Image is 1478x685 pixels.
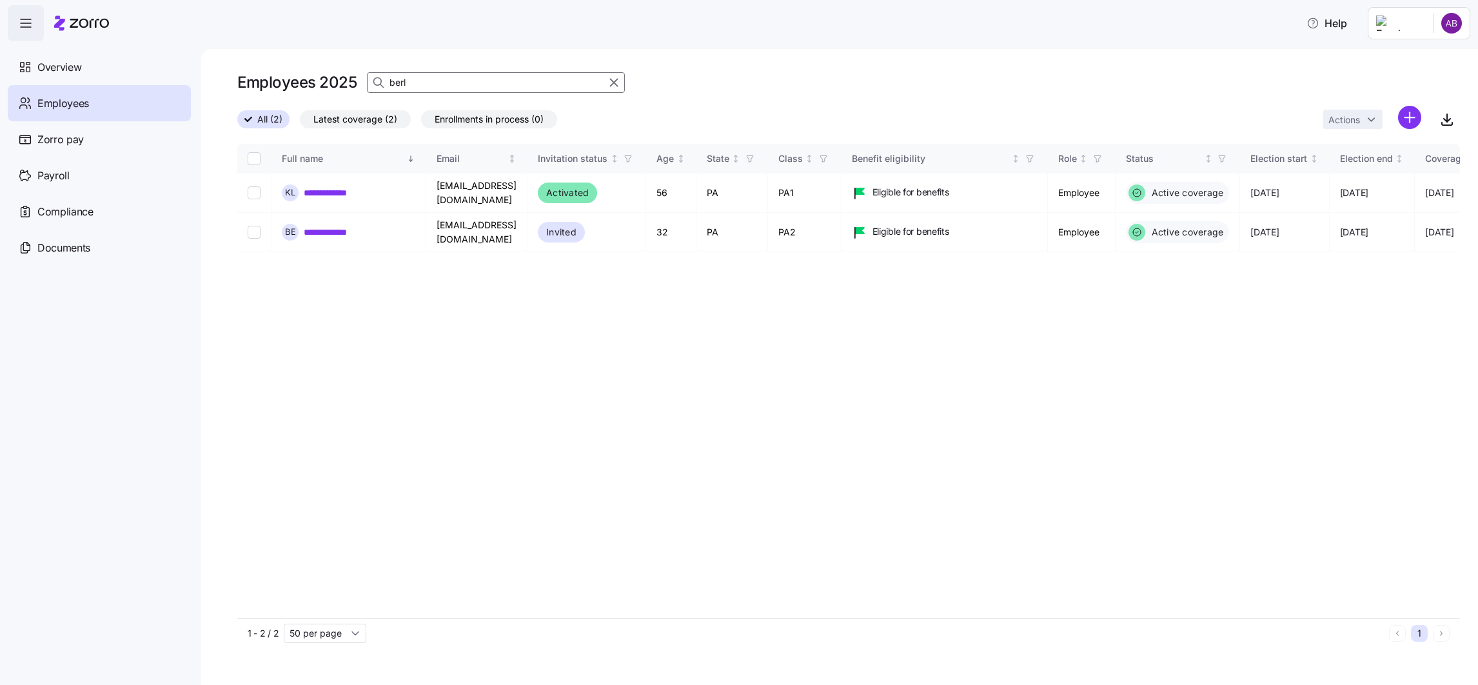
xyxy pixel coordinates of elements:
[37,168,70,184] span: Payroll
[8,194,191,230] a: Compliance
[1126,152,1202,166] div: Status
[546,185,589,201] span: Activated
[282,152,404,166] div: Full name
[1250,186,1279,199] span: [DATE]
[1340,186,1368,199] span: [DATE]
[731,154,740,163] div: Not sorted
[8,49,191,85] a: Overview
[1376,15,1423,31] img: Employer logo
[778,152,803,166] div: Class
[538,152,607,166] div: Invitation status
[1079,154,1088,163] div: Not sorted
[37,59,81,75] span: Overview
[1340,226,1368,239] span: [DATE]
[696,213,768,252] td: PA
[646,213,696,252] td: 32
[1328,115,1360,124] span: Actions
[8,121,191,157] a: Zorro pay
[248,186,261,199] input: Select record 1
[1011,154,1020,163] div: Not sorted
[696,144,768,174] th: StateNot sorted
[37,204,94,220] span: Compliance
[852,152,1009,166] div: Benefit eligibility
[1425,226,1453,239] span: [DATE]
[1306,15,1347,31] span: Help
[707,152,729,166] div: State
[271,144,426,174] th: Full nameSorted descending
[1340,152,1393,166] div: Election end
[248,627,279,640] span: 1 - 2 / 2
[1048,144,1116,174] th: RoleNot sorted
[313,111,397,128] span: Latest coverage (2)
[1330,144,1415,174] th: Election endNot sorted
[507,154,517,163] div: Not sorted
[257,111,282,128] span: All (2)
[872,225,949,238] span: Eligible for benefits
[768,174,842,213] td: PA1
[437,152,506,166] div: Email
[37,95,89,112] span: Employees
[8,85,191,121] a: Employees
[1395,154,1404,163] div: Not sorted
[1250,226,1279,239] span: [DATE]
[1310,154,1319,163] div: Not sorted
[406,154,415,163] div: Sorted descending
[1048,174,1116,213] td: Employee
[842,144,1048,174] th: Benefit eligibilityNot sorted
[527,144,646,174] th: Invitation statusNot sorted
[285,228,296,236] span: B E
[1323,110,1383,129] button: Actions
[1148,226,1224,239] span: Active coverage
[696,174,768,213] td: PA
[426,213,527,252] td: [EMAIL_ADDRESS][DOMAIN_NAME]
[426,174,527,213] td: [EMAIL_ADDRESS][DOMAIN_NAME]
[1398,106,1421,129] svg: add icon
[1048,213,1116,252] td: Employee
[435,111,544,128] span: Enrollments in process (0)
[285,188,295,197] span: K L
[1058,152,1077,166] div: Role
[37,132,84,148] span: Zorro pay
[610,154,619,163] div: Not sorted
[8,230,191,266] a: Documents
[8,157,191,194] a: Payroll
[546,224,576,240] span: Invited
[1116,144,1241,174] th: StatusNot sorted
[426,144,527,174] th: EmailNot sorted
[1425,186,1453,199] span: [DATE]
[656,152,674,166] div: Age
[676,154,685,163] div: Not sorted
[872,186,949,199] span: Eligible for benefits
[1250,152,1307,166] div: Election start
[1204,154,1213,163] div: Not sorted
[1389,625,1406,642] button: Previous page
[1240,144,1330,174] th: Election startNot sorted
[248,226,261,239] input: Select record 2
[1411,625,1428,642] button: 1
[805,154,814,163] div: Not sorted
[237,72,357,92] h1: Employees 2025
[646,174,696,213] td: 56
[248,152,261,165] input: Select all records
[768,144,842,174] th: ClassNot sorted
[1148,186,1224,199] span: Active coverage
[367,72,625,93] input: Search Employees
[768,213,842,252] td: PA2
[646,144,696,174] th: AgeNot sorted
[1441,13,1462,34] img: c6b7e62a50e9d1badab68c8c9b51d0dd
[37,240,90,256] span: Documents
[1433,625,1450,642] button: Next page
[1296,10,1357,36] button: Help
